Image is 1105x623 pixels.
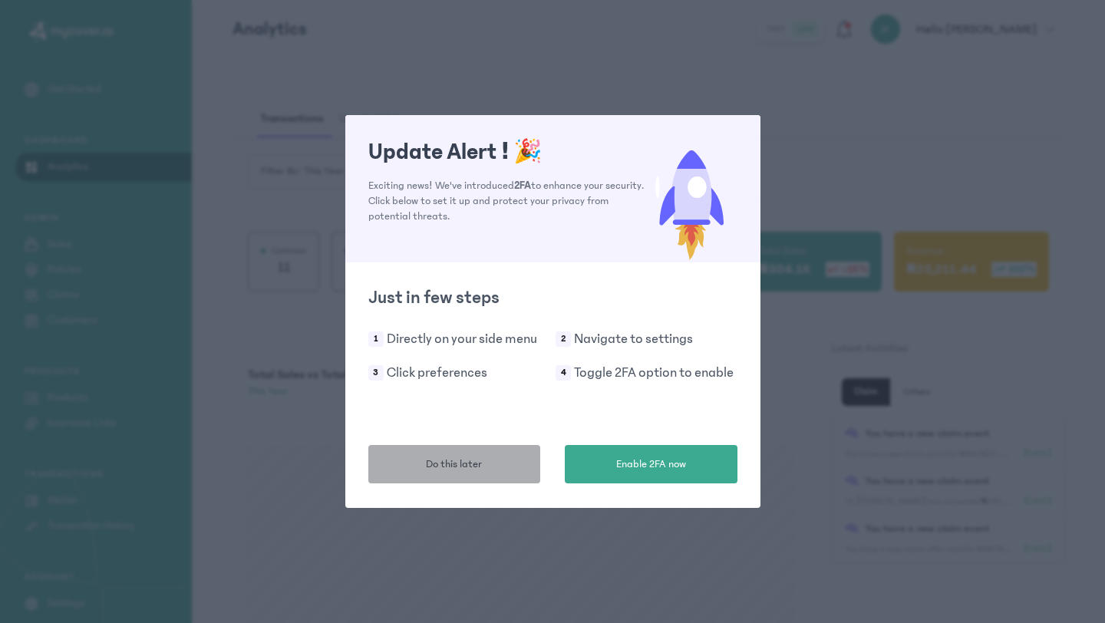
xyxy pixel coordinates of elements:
[387,362,487,384] p: Click preferences
[368,445,541,483] button: Do this later
[368,138,645,166] h1: Update Alert !
[368,285,737,310] h2: Just in few steps
[368,178,645,224] p: Exciting news! We've introduced to enhance your security. Click below to set it up and protect yo...
[368,331,384,347] span: 1
[513,139,542,165] span: 🎉
[368,365,384,381] span: 3
[565,445,737,483] button: Enable 2FA now
[616,457,686,473] span: Enable 2FA now
[387,328,537,350] p: Directly on your side menu
[574,362,734,384] p: Toggle 2FA option to enable
[556,331,571,347] span: 2
[574,328,693,350] p: Navigate to settings
[426,457,482,473] span: Do this later
[514,180,531,192] span: 2FA
[556,365,571,381] span: 4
